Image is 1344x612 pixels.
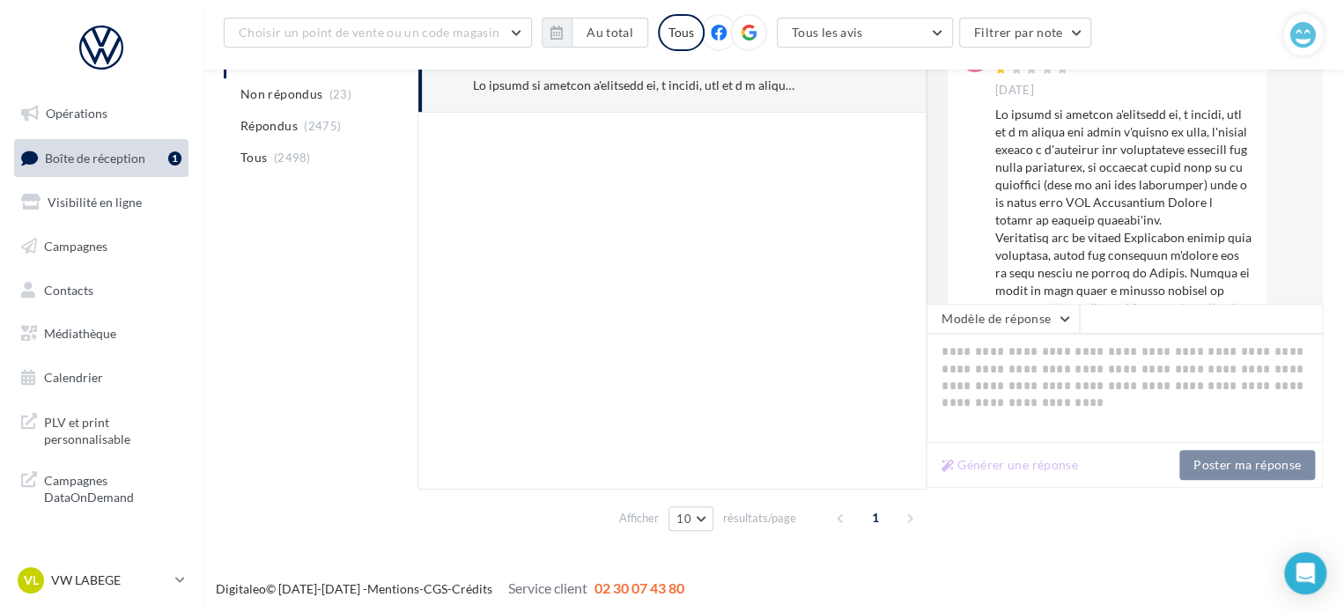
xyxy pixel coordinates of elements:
span: Choisir un point de vente ou un code magasin [239,25,499,40]
span: Campagnes [44,239,107,254]
button: Filtrer par note [959,18,1092,48]
span: Médiathèque [44,326,116,341]
button: Tous les avis [777,18,953,48]
button: Au total [542,18,648,48]
a: Contacts [11,272,192,309]
span: Afficher [619,510,659,527]
a: Visibilité en ligne [11,184,192,221]
span: Non répondus [240,85,322,103]
a: PLV et print personnalisable [11,403,192,455]
span: Calendrier [44,370,103,385]
a: Campagnes DataOnDemand [11,461,192,513]
span: [DATE] [995,83,1034,99]
a: Calendrier [11,359,192,396]
span: résultats/page [723,510,796,527]
a: Mentions [367,581,419,596]
span: (2475) [304,119,341,133]
button: Poster ma réponse [1179,450,1315,480]
div: Lo ipsumd si ametcon a'elitsedd ei, t incidi, utl et d m aliqua eni admin v'quisno ex ulla, l'nis... [473,77,796,94]
span: 1 [861,504,890,532]
button: 10 [668,506,713,531]
a: Boîte de réception1 [11,139,192,177]
div: Open Intercom Messenger [1284,552,1326,594]
button: Au total [572,18,648,48]
div: 1 [168,151,181,166]
span: Contacts [44,282,93,297]
a: VL VW LABEGE [14,564,188,597]
a: Crédits [452,581,492,596]
span: Campagnes DataOnDemand [44,468,181,506]
span: Visibilité en ligne [48,195,142,210]
span: PLV et print personnalisable [44,410,181,448]
span: Répondus [240,117,298,135]
a: Opérations [11,95,192,132]
span: (23) [329,87,351,101]
span: Tous [240,149,267,166]
button: Choisir un point de vente ou un code magasin [224,18,532,48]
span: (2498) [274,151,311,165]
a: CGS [424,581,447,596]
p: VW LABEGE [51,571,168,589]
a: Digitaleo [216,581,266,596]
a: Médiathèque [11,315,192,352]
button: Générer une réponse [934,454,1085,476]
span: VL [24,571,39,589]
span: Service client [508,579,587,596]
div: Tous [658,14,705,51]
span: Opérations [46,106,107,121]
a: Campagnes [11,228,192,265]
span: 02 30 07 43 80 [594,579,684,596]
span: Boîte de réception [45,150,145,165]
button: Modèle de réponse [927,304,1080,334]
span: Tous les avis [792,25,863,40]
span: 10 [676,512,691,526]
span: © [DATE]-[DATE] - - - [216,581,684,596]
